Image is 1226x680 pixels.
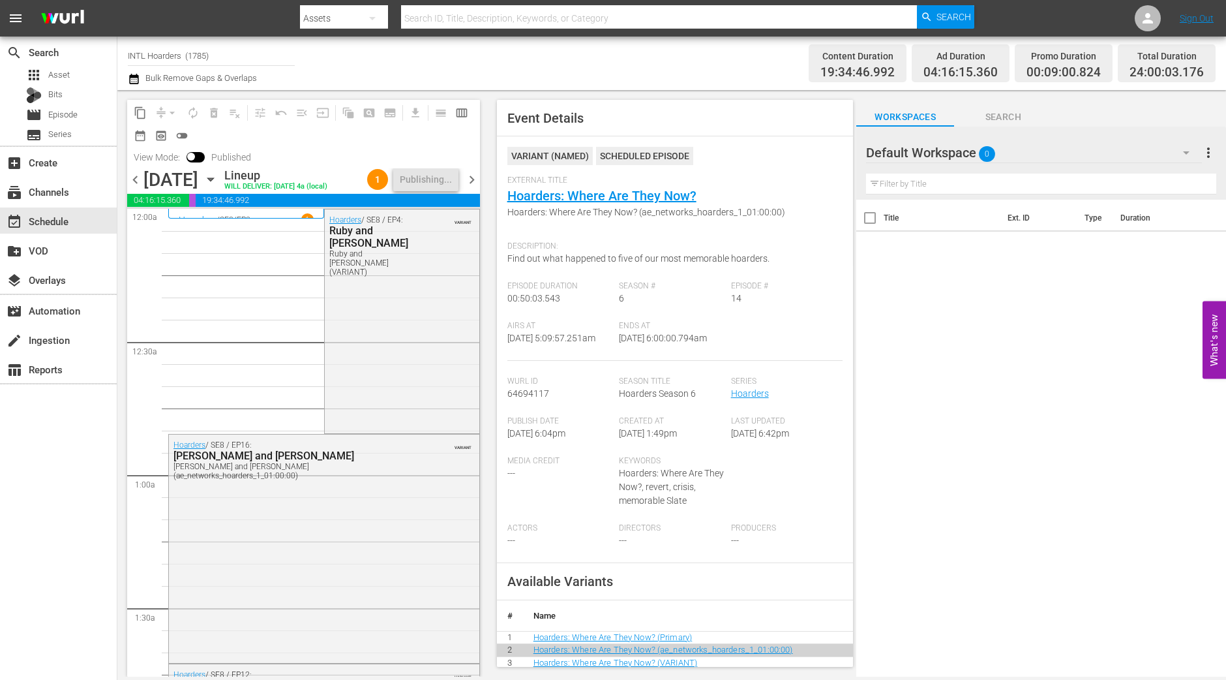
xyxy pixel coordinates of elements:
span: [DATE] 6:00:00.794am [619,333,707,343]
span: VARIANT [455,439,471,450]
th: Ext. ID [1000,200,1077,236]
th: # [497,600,523,632]
span: Day Calendar View [426,100,451,125]
span: 00:09:00.824 [189,194,196,207]
span: 04:16:15.360 [923,65,998,80]
a: Hoarders: Where Are They Now? (ae_networks_hoarders_1_01:00:00) [533,645,793,655]
span: Season Title [619,377,725,387]
a: Hoarders [329,215,361,224]
span: Ends At [619,321,725,332]
div: Publishing... [400,168,452,191]
span: Overlays [7,273,22,288]
a: Hoarders [173,440,205,450]
td: 3 [497,657,523,670]
span: Series [731,377,837,387]
span: Create [7,155,22,171]
span: Available Variants [507,574,613,589]
div: Lineup [224,168,327,183]
a: Hoarders: Where Are They Now? (Primary) [533,632,692,642]
span: View Mode: [127,152,187,162]
span: 19:34:46.992 [820,65,895,80]
th: Title [884,200,1000,236]
span: Asset [48,69,70,82]
span: chevron_right [464,172,480,188]
span: 6 [619,293,624,303]
span: Asset [26,67,42,83]
span: Bits [48,88,63,101]
span: [DATE] 6:04pm [507,428,565,439]
span: Search [7,45,22,61]
span: date_range_outlined [134,129,147,142]
span: Create Series Block [380,102,400,123]
div: Ad Duration [923,47,998,65]
span: Search [954,109,1052,125]
button: Search [917,5,974,29]
span: Episode # [731,281,837,292]
span: 19:34:46.992 [196,194,480,207]
span: Schedule [7,214,22,230]
span: Episode [26,107,42,123]
span: Channels [7,185,22,200]
span: Media Credit [507,456,613,467]
span: Series [26,127,42,143]
th: Duration [1113,200,1191,236]
a: Hoarders: Where Are They Now? [507,188,696,204]
div: [DATE] [143,169,198,191]
span: Remove Gaps & Overlaps [151,102,183,123]
th: Type [1077,200,1113,236]
span: Producers [731,523,837,534]
span: Workspaces [856,109,954,125]
span: VARIANT [455,214,471,224]
div: Bits [26,87,42,103]
span: Reports [7,362,22,378]
span: External Title [507,176,837,186]
div: [PERSON_NAME] and [PERSON_NAME] (ae_networks_hoarders_1_01:00:00) [173,462,411,480]
span: 14 [731,293,741,303]
span: more_vert [1201,145,1216,161]
a: Hoarders [731,388,769,399]
span: Actors [507,523,613,534]
span: Create Search Block [359,102,380,123]
span: menu [8,10,23,26]
div: Scheduled Episode [596,147,693,165]
span: Last Updated [731,416,837,427]
span: preview_outlined [155,129,168,142]
div: / SE8 / EP4: [329,215,421,277]
span: 00:09:00.824 [1026,65,1101,80]
div: Content Duration [820,47,895,65]
span: Season # [619,281,725,292]
span: Week Calendar View [451,102,472,123]
th: Name [523,600,853,632]
div: Ruby and [PERSON_NAME] (VARIANT) [329,249,421,277]
span: chevron_left [127,172,143,188]
span: 64694117 [507,388,549,399]
span: --- [507,468,515,478]
a: Hoarders [173,670,205,679]
a: Sign Out [1180,13,1214,23]
span: [DATE] 5:09:57.251am [507,333,595,343]
span: [DATE] 6:42pm [731,428,789,439]
span: Keywords [619,456,725,467]
p: SE8 / [220,215,237,224]
span: Hoarders: Where Are They Now?, revert, crisis, memorable Slate [619,468,724,506]
span: Copy Lineup [130,102,151,123]
span: 24 hours Lineup View is OFF [172,125,192,146]
div: WILL DELIVER: [DATE] 4a (local) [224,183,327,191]
span: Publish Date [507,416,613,427]
span: Series [48,128,72,141]
a: Hoarders: Where Are They Now? (VARIANT) [533,658,697,668]
img: ans4CAIJ8jUAAAAAAAAAAAAAAAAAAAAAAAAgQb4GAAAAAAAAAAAAAAAAAAAAAAAAJMjXAAAAAAAAAAAAAAAAAAAAAAAAgAT5G... [31,3,94,34]
span: Toggle to switch from Published to Draft view. [187,152,196,161]
span: --- [731,535,739,546]
span: Episode Duration [507,281,613,292]
span: Loop Content [183,102,203,123]
span: 1 [367,174,388,185]
span: --- [619,535,627,546]
span: VOD [7,243,22,259]
span: Automation [7,303,22,319]
div: / SE8 / EP16: [173,440,411,480]
span: Search [936,5,971,29]
span: Bulk Remove Gaps & Overlaps [143,73,257,83]
span: 00:50:03.543 [507,293,560,303]
span: Customize Events [245,100,271,125]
